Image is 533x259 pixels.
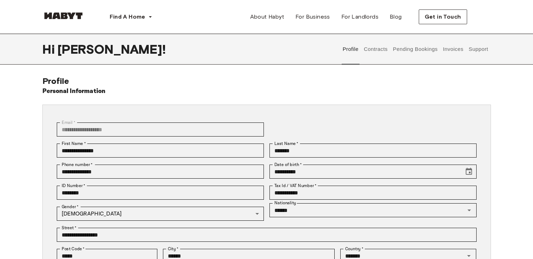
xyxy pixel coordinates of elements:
[442,34,464,65] button: Invoices
[62,161,93,168] label: Phone number
[62,225,76,231] label: Street
[419,9,467,24] button: Get in Touch
[390,13,402,21] span: Blog
[295,13,330,21] span: For Business
[290,10,336,24] a: For Business
[341,13,378,21] span: For Landlords
[425,13,461,21] span: Get in Touch
[384,10,408,24] a: Blog
[62,182,85,189] label: ID Number
[62,204,78,210] label: Gender
[62,140,86,147] label: First Name
[464,205,474,215] button: Open
[57,207,264,221] div: [DEMOGRAPHIC_DATA]
[250,13,284,21] span: About Habyt
[345,246,363,252] label: Country
[57,122,264,137] div: You can't change your email address at the moment. Please reach out to customer support in case y...
[468,34,489,65] button: Support
[110,13,145,21] span: Find A Home
[336,10,384,24] a: For Landlords
[274,182,316,189] label: Tax Id / VAT Number
[478,11,491,23] img: avatar
[42,76,69,86] span: Profile
[42,42,57,57] span: Hi
[340,34,491,65] div: user profile tabs
[274,200,296,206] label: Nationality
[245,10,290,24] a: About Habyt
[342,34,360,65] button: Profile
[392,34,439,65] button: Pending Bookings
[168,246,179,252] label: City
[274,140,299,147] label: Last Name
[62,119,75,126] label: Email
[462,165,476,179] button: Choose date, selected date is Oct 20, 1996
[274,161,302,168] label: Date of birth
[42,12,84,19] img: Habyt
[104,10,158,24] button: Find A Home
[57,42,166,57] span: [PERSON_NAME] !
[42,86,106,96] h6: Personal Information
[363,34,389,65] button: Contracts
[62,246,85,252] label: Post Code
